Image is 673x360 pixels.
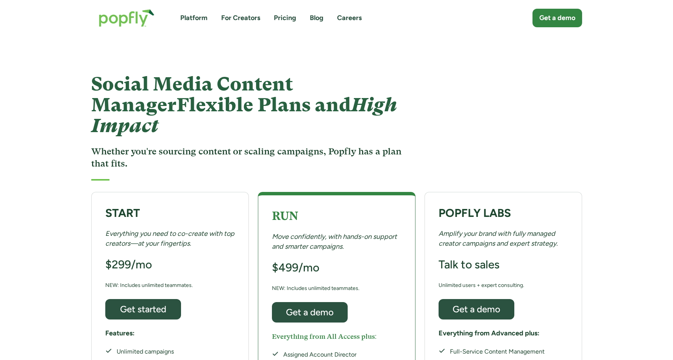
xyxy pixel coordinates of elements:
[439,281,524,290] div: Unlimited users + expert consulting.
[112,304,174,314] div: Get started
[272,332,377,341] h5: Everything from All Access plus:
[439,257,500,272] h3: Talk to sales
[105,329,134,338] h5: Features:
[439,229,558,247] em: Amplify your brand with fully managed creator campaigns and expert strategy.
[180,13,208,23] a: Platform
[272,302,348,323] a: Get a demo
[279,307,341,317] div: Get a demo
[439,206,511,220] strong: POPFLY LABS
[439,299,514,319] a: Get a demo
[272,284,359,293] div: NEW: Includes unlimited teammates.
[221,13,260,23] a: For Creators
[105,299,181,319] a: Get started
[105,229,234,247] em: Everything you need to co-create with top creators—at your fingertips.
[91,74,405,136] h1: Social Media Content Manager
[283,351,372,359] div: Assigned Account Director
[274,13,296,23] a: Pricing
[532,9,582,27] a: Get a demo
[272,260,319,275] h3: $499/mo
[105,206,140,220] strong: START
[445,304,507,314] div: Get a demo
[272,209,298,223] strong: RUN
[337,13,362,23] a: Careers
[91,94,397,137] span: Flexible Plans and
[117,348,198,356] div: Unlimited campaigns
[105,257,152,272] h3: $299/mo
[539,13,575,23] div: Get a demo
[91,94,397,137] em: High Impact
[439,329,539,338] h5: Everything from Advanced plus:
[310,13,323,23] a: Blog
[91,2,162,34] a: home
[272,232,397,250] em: Move confidently, with hands-on support and smarter campaigns.
[450,348,549,356] div: Full-Service Content Management
[91,145,405,170] h3: Whether you're sourcing content or scaling campaigns, Popfly has a plan that fits.
[105,281,193,290] div: NEW: Includes unlimited teammates.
